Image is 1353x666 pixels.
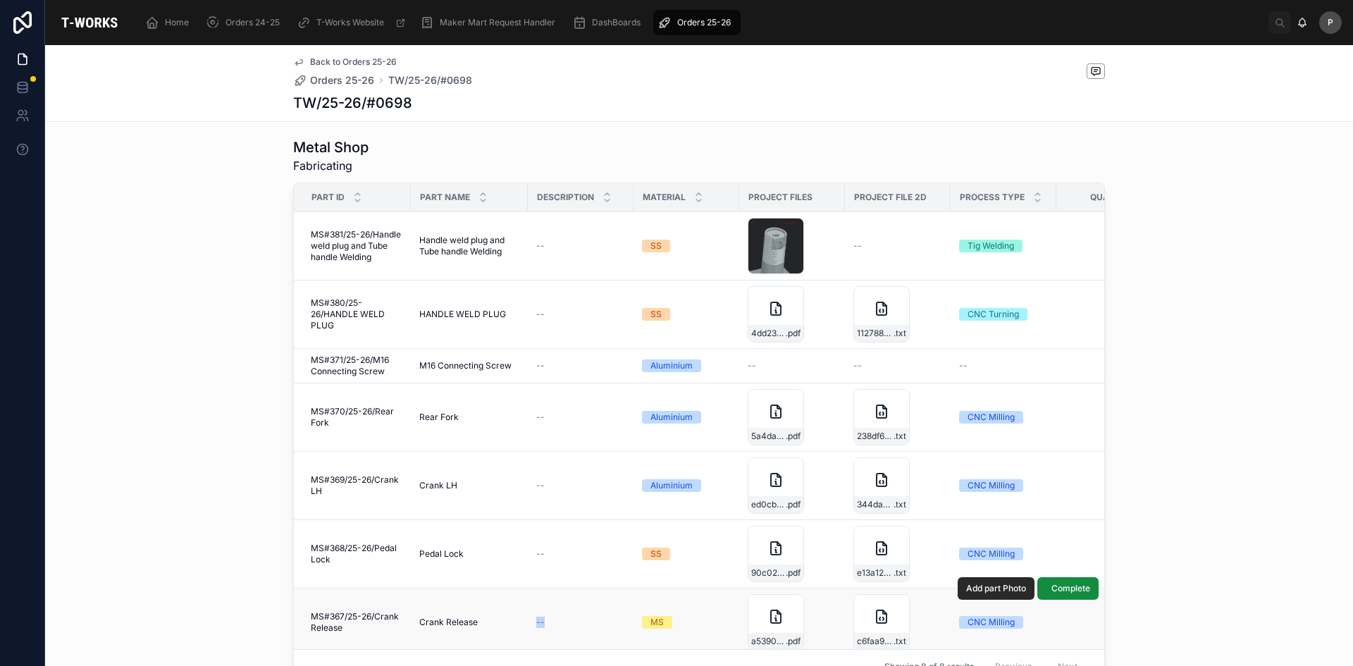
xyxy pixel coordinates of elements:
[419,412,459,423] span: Rear Fork
[419,235,519,257] span: Handle weld plug and Tube handle Welding
[650,548,662,560] div: SS
[751,636,786,647] span: a5390d81-012e-48bd-b2ab-ba6a7c78f312-CRANK-RELEASE-TAB
[650,479,693,492] div: Aluminium
[225,17,280,28] span: Orders 24-25
[1065,617,1154,628] span: 2
[1090,192,1135,203] span: Quantity
[857,431,894,442] span: 238df610-9082-4c64-b09c-ac6f6a2e9b27-REAR-FORK
[536,617,545,628] span: --
[310,56,397,68] span: Back to Orders 25-26
[419,617,478,628] span: Crank Release
[894,431,906,442] span: .txt
[751,499,786,510] span: ed0cb171-94fb-4048-98c8-171fa95ea4cb-CRANK-LH
[311,354,402,377] span: MS#371/25-26/M16 Connecting Screw
[134,7,1268,38] div: scrollable content
[894,567,906,579] span: .txt
[311,611,402,634] span: MS#367/25-26/Crank Release
[650,411,693,424] div: Aluminium
[894,328,906,339] span: .txt
[293,56,397,68] a: Back to Orders 25-26
[311,192,345,203] span: Part ID
[311,474,402,497] span: MS#369/25-26/Crank LH
[968,616,1015,629] div: CNC Milling
[536,480,545,491] span: --
[311,297,402,331] span: MS#380/25-26/HANDLE WELD PLUG
[1065,240,1154,252] span: 1
[653,10,741,35] a: Orders 25-26
[1037,577,1099,600] button: Complete
[419,360,512,371] span: M16 Connecting Screw
[416,10,565,35] a: Maker Mart Request Handler
[650,359,693,372] div: Aluminium
[894,499,906,510] span: .txt
[960,192,1025,203] span: Process Type
[857,328,894,339] span: 1127885d-f49c-425d-a07d-f93ac3464ea5-HANDLE-WELD-PLUG
[1065,548,1154,560] span: 2
[1051,583,1090,594] span: Complete
[592,17,641,28] span: DashBoards
[536,360,545,371] span: --
[293,157,369,174] span: Fabricating
[786,636,801,647] span: .pdf
[388,73,472,87] a: TW/25-26/#0698
[293,93,412,113] h1: TW/25-26/#0698
[165,17,189,28] span: Home
[786,499,801,510] span: .pdf
[966,583,1026,594] span: Add part Photo
[650,308,662,321] div: SS
[751,328,786,339] span: 4dd23b02-398c-4159-9d8d-7fe6245df9e6-HANDLE-WELD-PLUG
[786,431,801,442] span: .pdf
[650,616,664,629] div: MS
[968,308,1019,321] div: CNC Turning
[751,431,786,442] span: 5a4da6ad-8da7-4a3d-8e58-8dd6cd91fe51-REAR-FORK
[748,360,756,371] span: --
[650,240,662,252] div: SS
[537,192,594,203] span: Description
[958,577,1034,600] button: Add part Photo
[1065,309,1154,320] span: 1
[310,73,374,87] span: Orders 25-26
[677,17,731,28] span: Orders 25-26
[440,17,555,28] span: Maker Mart Request Handler
[853,240,862,252] span: --
[141,10,199,35] a: Home
[56,11,123,34] img: App logo
[968,548,1015,560] div: CNC Milling
[202,10,290,35] a: Orders 24-25
[894,636,906,647] span: .txt
[853,360,862,371] span: --
[857,567,894,579] span: e13a12e0-1cdf-474c-9b0e-1d971061d4e9-PEDAL-LOCK-PIN
[419,309,506,320] span: HANDLE WELD PLUG
[419,480,457,491] span: Crank LH
[420,192,470,203] span: Part Name
[568,10,650,35] a: DashBoards
[748,192,813,203] span: Project Files
[536,309,545,320] span: --
[536,412,545,423] span: --
[968,411,1015,424] div: CNC Milling
[311,229,402,263] span: MS#381/25-26/Handle weld plug and Tube handle Welding
[311,543,402,565] span: MS#368/25-26/Pedal Lock
[316,17,384,28] span: T-Works Website
[968,479,1015,492] div: CNC Milling
[857,499,894,510] span: 344dabdb-4533-4f8b-9c15-c95e629d3c73-CRANK-LH
[968,240,1014,252] div: Tig Welding
[1328,17,1333,28] span: P
[1065,360,1154,371] span: 1
[536,548,545,560] span: --
[751,567,786,579] span: 90c0218d-0407-4d37-8fb6-1e7f841afa66-PEDAL-LOCK-PIN
[857,636,894,647] span: c6faa9b5-92c4-40cb-a5b4-ad1f50537c0c-CRANK-RELEASE-TAB
[959,360,968,371] span: --
[1065,480,1154,491] span: 2
[1065,412,1154,423] span: 1
[293,137,369,157] h1: Metal Shop
[786,328,801,339] span: .pdf
[786,567,801,579] span: .pdf
[292,10,413,35] a: T-Works Website
[536,240,545,252] span: --
[643,192,686,203] span: Material
[293,73,374,87] a: Orders 25-26
[311,406,402,428] span: MS#370/25-26/Rear Fork
[419,548,464,560] span: Pedal Lock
